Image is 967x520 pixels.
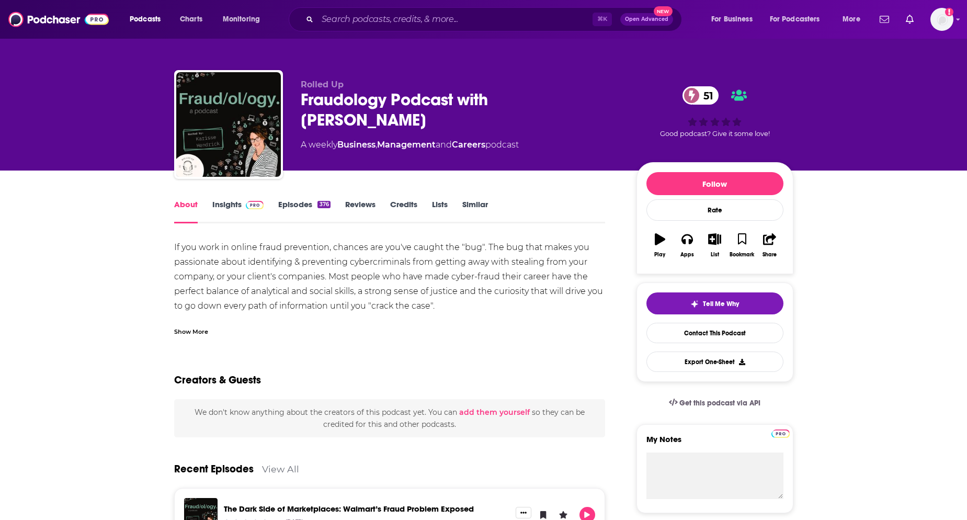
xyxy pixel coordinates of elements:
svg: Add a profile image [945,8,953,16]
img: User Profile [930,8,953,31]
a: Contact This Podcast [646,323,783,343]
button: Export One-Sheet [646,352,783,372]
a: Management [377,140,436,150]
a: Lists [432,199,448,223]
button: add them yourself [459,408,530,416]
button: open menu [763,11,835,28]
span: Get this podcast via API [679,399,760,408]
div: A weekly podcast [301,139,519,151]
button: tell me why sparkleTell Me Why [646,292,783,314]
span: Monitoring [223,12,260,27]
a: Similar [462,199,488,223]
a: Reviews [345,199,376,223]
div: Apps [680,252,694,258]
div: Play [654,252,665,258]
div: Rate [646,199,783,221]
h2: Creators & Guests [174,374,261,387]
button: Bookmark [729,227,756,264]
button: Follow [646,172,783,195]
a: Credits [390,199,417,223]
button: Open AdvancedNew [620,13,673,26]
span: For Podcasters [770,12,820,27]
button: open menu [122,11,174,28]
img: Fraudology Podcast with Karisse Hendrick [176,72,281,177]
a: Show notifications dropdown [902,10,918,28]
div: 51Good podcast? Give it some love! [636,80,793,144]
button: List [701,227,728,264]
span: We don't know anything about the creators of this podcast yet . You can so they can be credited f... [195,408,585,428]
button: open menu [215,11,274,28]
button: Apps [674,227,701,264]
span: Good podcast? Give it some love! [660,130,770,138]
a: Get this podcast via API [661,390,769,416]
a: Business [337,140,376,150]
a: InsightsPodchaser Pro [212,199,264,223]
span: and [436,140,452,150]
span: Rolled Up [301,80,344,89]
span: , [376,140,377,150]
span: Open Advanced [625,17,668,22]
div: Search podcasts, credits, & more... [299,7,692,31]
a: Show notifications dropdown [875,10,893,28]
a: Careers [452,140,485,150]
span: ⌘ K [593,13,612,26]
label: My Notes [646,434,783,453]
div: Share [763,252,777,258]
img: Podchaser Pro [771,429,790,438]
img: Podchaser - Follow, Share and Rate Podcasts [8,9,109,29]
a: Pro website [771,428,790,438]
a: The Dark Side of Marketplaces: Walmart’s Fraud Problem Exposed [224,504,474,514]
a: Charts [173,11,209,28]
a: 51 [682,86,719,105]
button: Show More Button [516,507,531,518]
div: 376 [317,201,330,208]
a: About [174,199,198,223]
button: Share [756,227,783,264]
a: Episodes376 [278,199,330,223]
a: Recent Episodes [174,462,254,476]
span: For Business [711,12,753,27]
button: Play [646,227,674,264]
input: Search podcasts, credits, & more... [317,11,593,28]
div: List [711,252,719,258]
a: View All [262,464,299,474]
button: Show profile menu [930,8,953,31]
span: Logged in as ehladik [930,8,953,31]
span: New [654,6,673,16]
span: Podcasts [130,12,161,27]
span: 51 [693,86,719,105]
img: tell me why sparkle [690,300,699,308]
button: open menu [704,11,766,28]
div: Bookmark [730,252,754,258]
span: Tell Me Why [703,300,739,308]
div: If you work in online fraud prevention, chances are you've caught the "bug". The bug that makes y... [174,240,606,474]
span: Charts [180,12,202,27]
button: open menu [835,11,873,28]
img: Podchaser Pro [246,201,264,209]
span: More [843,12,860,27]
